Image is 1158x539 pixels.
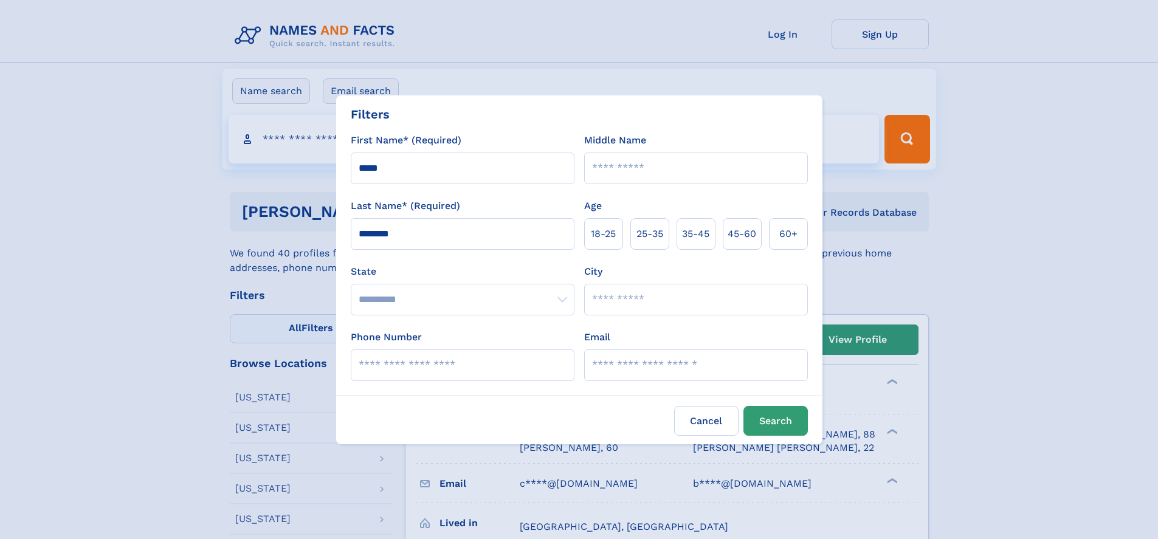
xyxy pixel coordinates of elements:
[682,227,709,241] span: 35‑45
[351,264,574,279] label: State
[351,105,390,123] div: Filters
[728,227,756,241] span: 45‑60
[351,330,422,345] label: Phone Number
[584,330,610,345] label: Email
[779,227,798,241] span: 60+
[584,133,646,148] label: Middle Name
[591,227,616,241] span: 18‑25
[674,406,739,436] label: Cancel
[584,199,602,213] label: Age
[351,133,461,148] label: First Name* (Required)
[351,199,460,213] label: Last Name* (Required)
[743,406,808,436] button: Search
[584,264,602,279] label: City
[636,227,663,241] span: 25‑35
